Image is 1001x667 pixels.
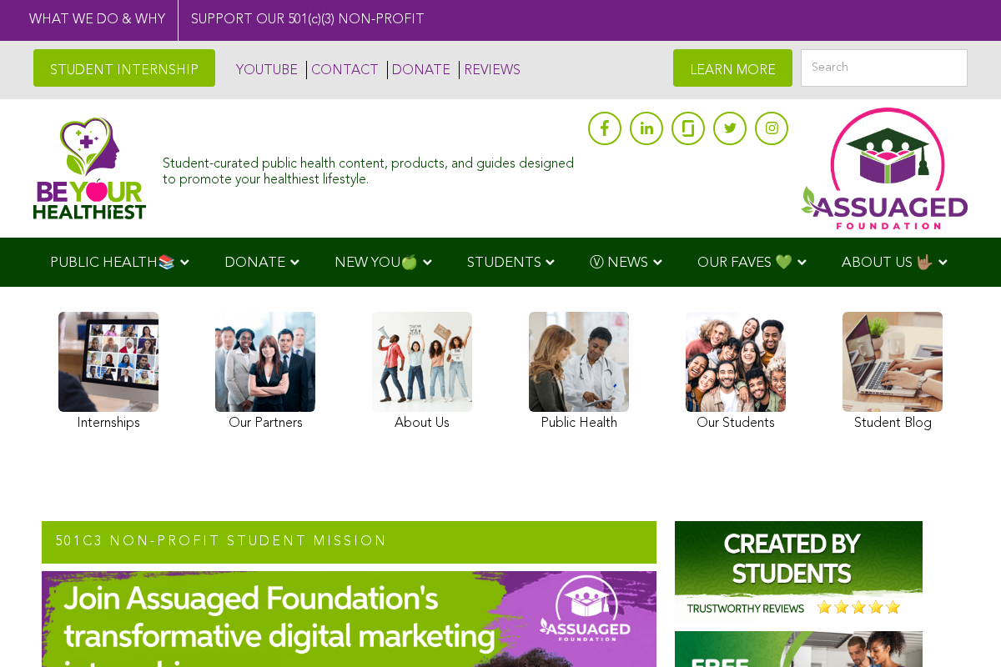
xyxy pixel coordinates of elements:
[42,521,656,564] h2: 501c3 NON-PROFIT STUDENT MISSION
[306,61,379,79] a: CONTACT
[467,256,541,270] span: STUDENTS
[335,256,418,270] span: NEW YOU🍏
[801,49,968,87] input: Search
[33,49,215,87] a: STUDENT INTERNSHIP
[918,587,1001,667] iframe: Chat Widget
[682,120,694,137] img: glassdoor
[163,148,580,188] div: Student-curated public health content, products, and guides designed to promote your healthiest l...
[697,256,792,270] span: OUR FAVES 💚
[25,238,976,287] div: Navigation Menu
[842,256,933,270] span: ABOUT US 🤟🏽
[387,61,450,79] a: DONATE
[675,521,923,621] img: Assuaged-Foundation-Student-Internship-Opportunity-Reviews-Mission-GIPHY-2
[50,256,175,270] span: PUBLIC HEALTH📚
[33,117,146,219] img: Assuaged
[459,61,521,79] a: REVIEWS
[673,49,792,87] a: LEARN MORE
[232,61,298,79] a: YOUTUBE
[801,108,968,229] img: Assuaged App
[590,256,648,270] span: Ⓥ NEWS
[224,256,285,270] span: DONATE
